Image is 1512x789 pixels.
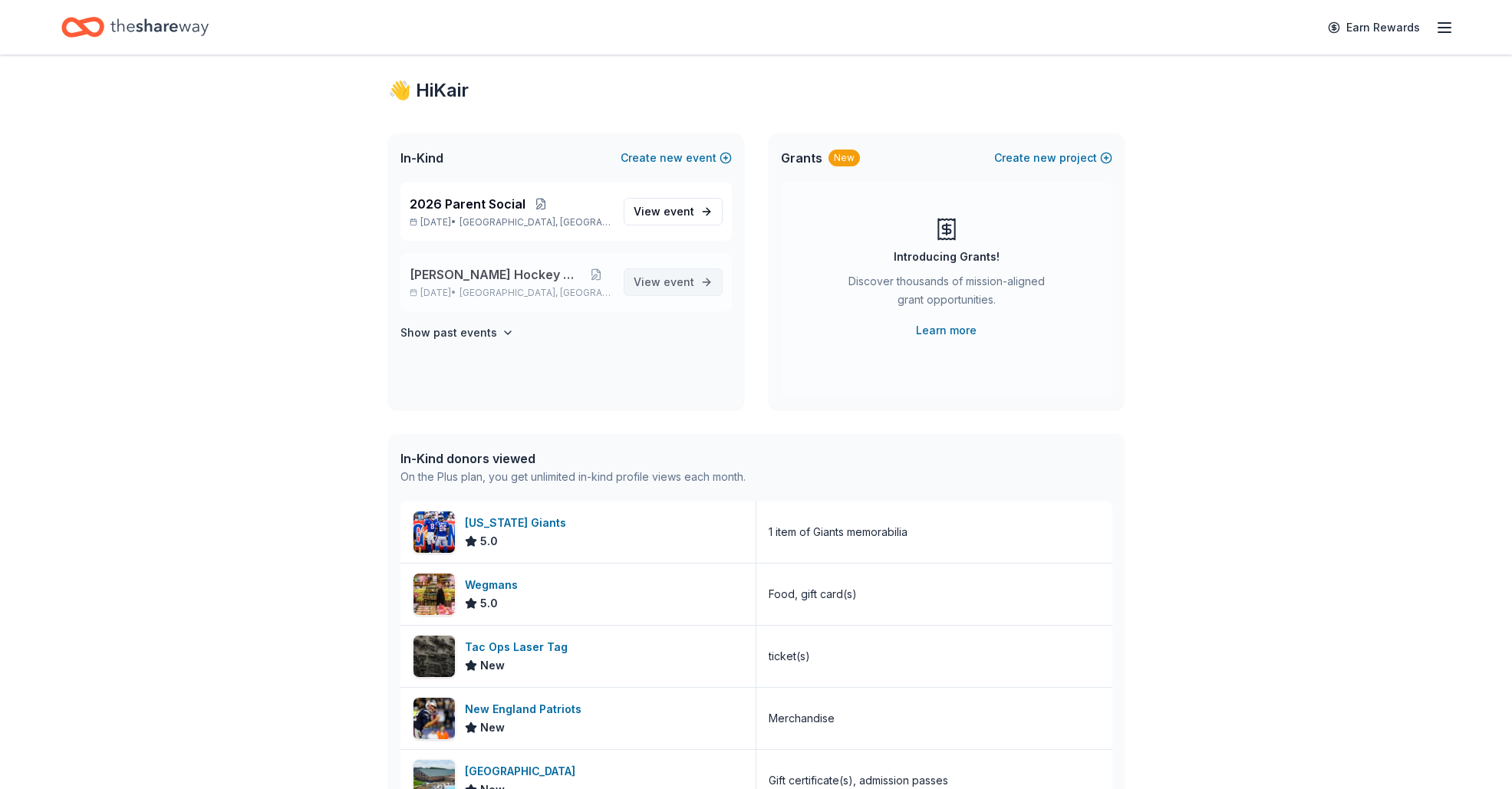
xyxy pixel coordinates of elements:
[781,149,822,167] span: Grants
[769,709,835,728] div: Merchandise
[410,195,525,213] span: 2026 Parent Social
[994,149,1112,167] button: Createnewproject
[413,698,455,739] img: Image for New England Patriots
[61,9,209,45] a: Home
[916,321,977,340] a: Learn more
[465,576,524,594] div: Wegmans
[460,287,611,299] span: [GEOGRAPHIC_DATA], [GEOGRAPHIC_DATA]
[769,647,810,666] div: ticket(s)
[400,449,746,468] div: In-Kind donors viewed
[480,718,505,737] span: New
[465,700,588,718] div: New England Patriots
[388,78,1125,103] div: 👋 Hi Kair
[828,150,860,166] div: New
[400,468,746,486] div: On the Plus plan, you get unlimited in-kind profile views each month.
[1033,149,1056,167] span: new
[894,248,1000,266] div: Introducing Grants!
[410,216,611,228] p: [DATE] •
[460,216,611,228] span: [GEOGRAPHIC_DATA], [GEOGRAPHIC_DATA]
[480,594,498,613] span: 5.0
[634,202,694,221] span: View
[660,149,683,167] span: new
[465,762,581,781] div: [GEOGRAPHIC_DATA]
[1319,14,1429,41] a: Earn Rewards
[769,523,908,541] div: 1 item of Giants memorabilia
[480,532,498,551] span: 5.0
[413,511,455,553] img: Image for New York Giants
[465,638,574,656] div: Tac Ops Laser Tag
[410,265,582,284] span: [PERSON_NAME] Hockey Club
[410,287,611,299] p: [DATE] •
[664,205,694,218] span: event
[842,272,1051,315] div: Discover thousands of mission-aligned grant opportunities.
[413,636,455,677] img: Image for Tac Ops Laser Tag
[413,574,455,615] img: Image for Wegmans
[634,273,694,291] span: View
[400,324,497,342] h4: Show past events
[400,324,514,342] button: Show past events
[621,149,732,167] button: Createnewevent
[400,149,443,167] span: In-Kind
[480,656,505,675] span: New
[624,268,723,296] a: View event
[465,514,572,532] div: [US_STATE] Giants
[624,198,723,225] a: View event
[769,585,857,603] div: Food, gift card(s)
[664,275,694,288] span: event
